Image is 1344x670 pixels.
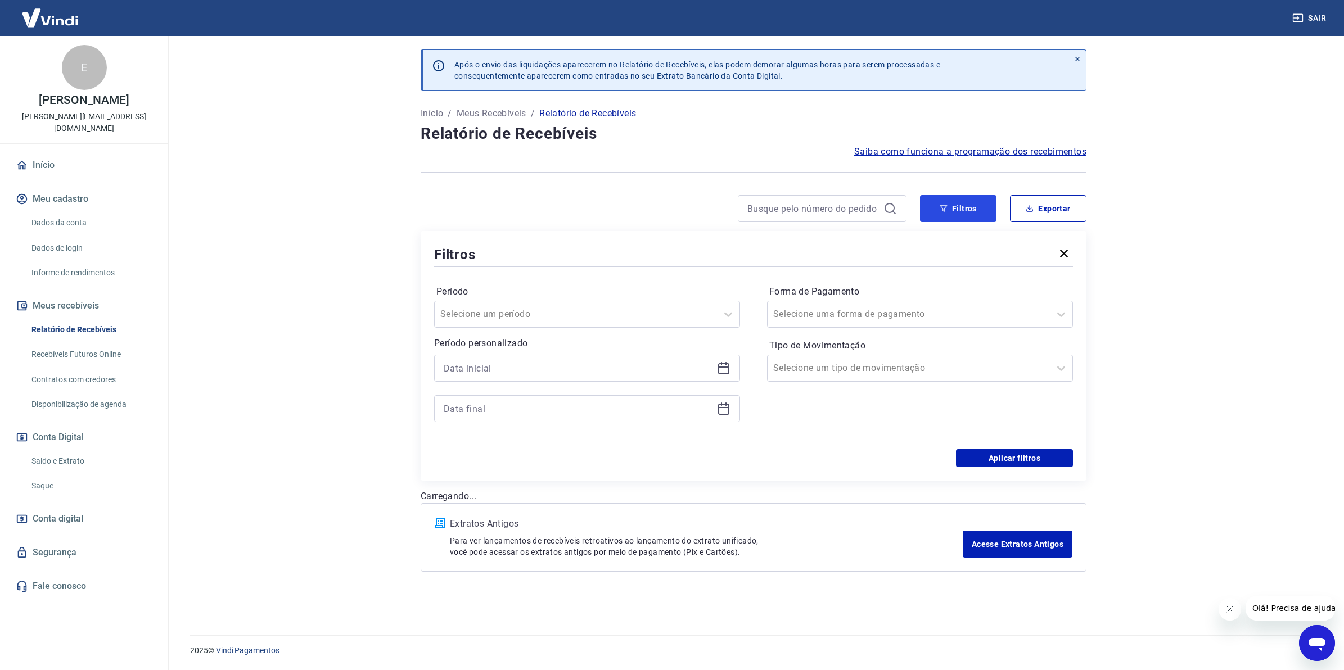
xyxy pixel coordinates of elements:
a: Contratos com credores [27,368,155,391]
iframe: Fechar mensagem [1219,598,1241,621]
button: Meu cadastro [13,187,155,211]
a: Informe de rendimentos [27,261,155,284]
p: / [448,107,452,120]
p: Após o envio das liquidações aparecerem no Relatório de Recebíveis, elas podem demorar algumas ho... [454,59,940,82]
input: Data inicial [444,360,712,377]
a: Início [421,107,443,120]
p: 2025 © [190,645,1317,657]
a: Meus Recebíveis [457,107,526,120]
p: Relatório de Recebíveis [539,107,636,120]
label: Forma de Pagamento [769,285,1071,298]
button: Exportar [1010,195,1086,222]
a: Segurança [13,540,155,565]
a: Saiba como funciona a programação dos recebimentos [854,145,1086,159]
p: [PERSON_NAME][EMAIL_ADDRESS][DOMAIN_NAME] [9,111,159,134]
img: ícone [435,518,445,528]
p: Para ver lançamentos de recebíveis retroativos ao lançamento do extrato unificado, você pode aces... [450,535,963,558]
div: E [62,45,107,90]
span: Conta digital [33,511,83,527]
label: Período [436,285,738,298]
label: Tipo de Movimentação [769,339,1071,352]
p: Extratos Antigos [450,517,963,531]
button: Conta Digital [13,425,155,450]
p: Carregando... [421,490,1086,503]
p: Período personalizado [434,337,740,350]
a: Disponibilização de agenda [27,393,155,416]
a: Início [13,153,155,178]
a: Dados de login [27,237,155,260]
a: Fale conosco [13,574,155,599]
a: Saldo e Extrato [27,450,155,473]
p: / [531,107,535,120]
button: Filtros [920,195,996,222]
h5: Filtros [434,246,476,264]
iframe: Botão para abrir a janela de mensagens [1299,625,1335,661]
h4: Relatório de Recebíveis [421,123,1086,145]
p: [PERSON_NAME] [39,94,129,106]
a: Saque [27,474,155,497]
input: Busque pelo número do pedido [747,200,879,217]
a: Vindi Pagamentos [216,646,279,655]
img: Vindi [13,1,87,35]
a: Dados da conta [27,211,155,234]
input: Data final [444,400,712,417]
button: Sair [1290,8,1331,29]
a: Acesse Extratos Antigos [963,531,1072,558]
a: Conta digital [13,506,155,531]
span: Olá! Precisa de ajuda? [7,8,94,17]
iframe: Mensagem da empresa [1246,596,1335,621]
a: Recebíveis Futuros Online [27,343,155,366]
button: Meus recebíveis [13,293,155,318]
a: Relatório de Recebíveis [27,318,155,341]
button: Aplicar filtros [956,449,1073,467]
